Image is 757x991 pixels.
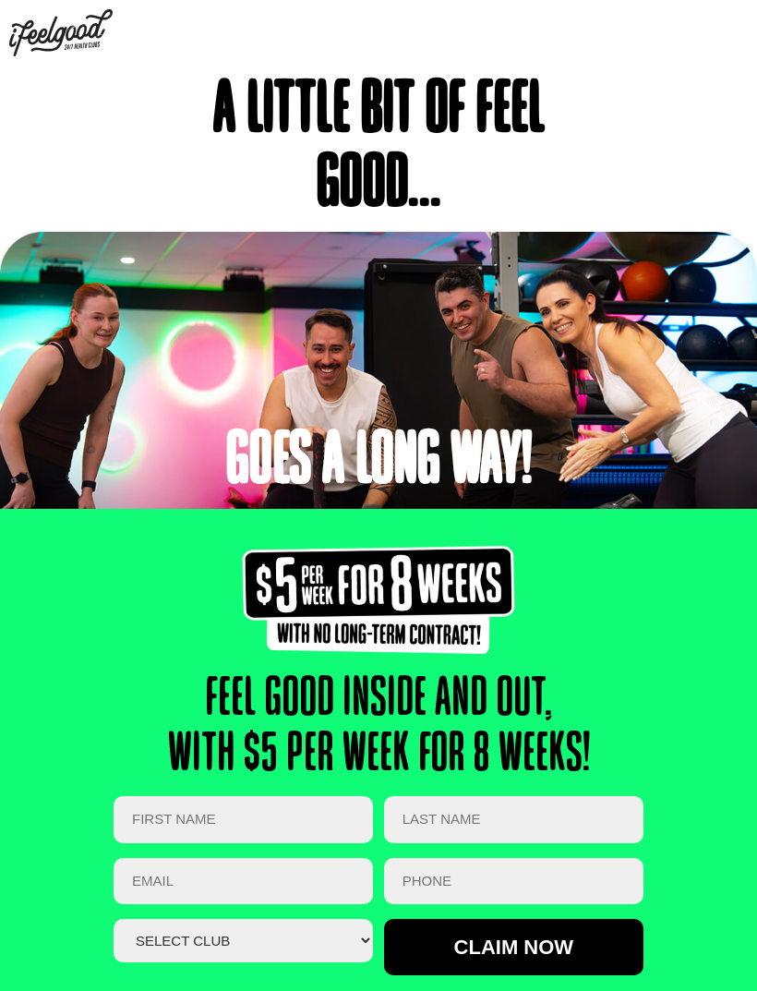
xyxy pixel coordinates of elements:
input: FIRST NAME [114,796,373,843]
input: LAST NAME [384,796,643,843]
input: Claim now [384,919,643,975]
input: PHONE [384,858,643,905]
input: Email [114,858,373,905]
h2: Goes a long way! [9,426,748,500]
h1: A little bit of feel good... [194,75,563,223]
h2: feel good inside and out, with $5 per week for 8 weeks! [76,672,681,783]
